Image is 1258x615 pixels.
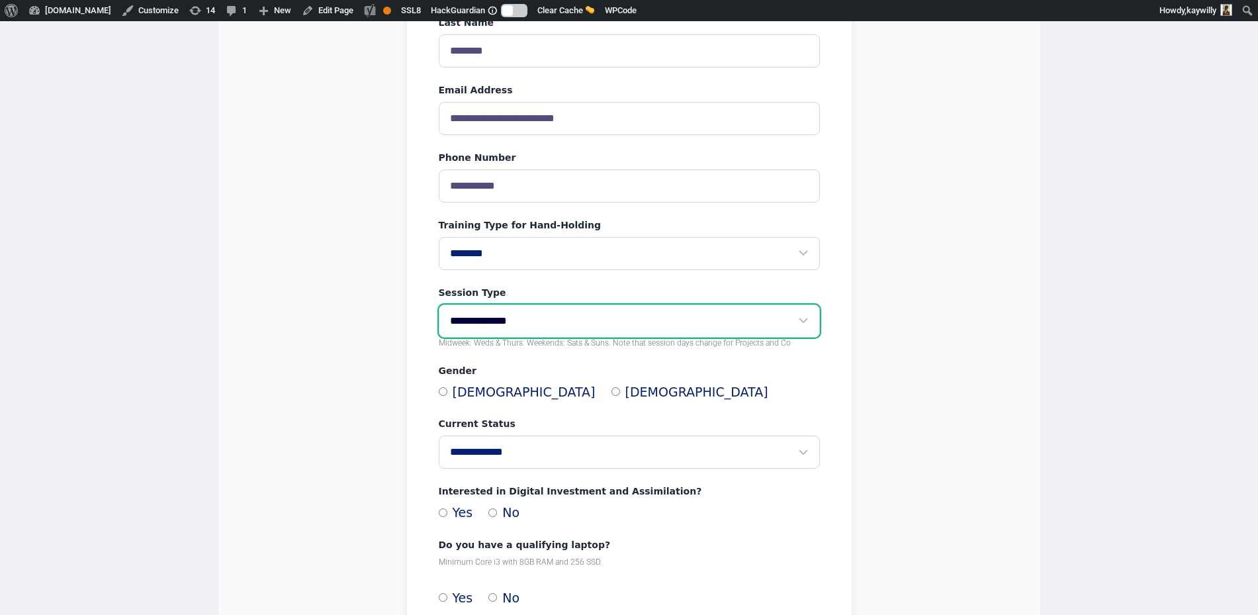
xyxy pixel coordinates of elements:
p: Minimum Core i3 with 8GB RAM and 256 SSD. [439,557,820,567]
input: No [488,508,497,517]
span: [DEMOGRAPHIC_DATA] [625,383,768,402]
span: No [502,503,519,522]
span: Clear Cache [537,5,583,15]
p: Midweek: Weds & Thurs. Weekends: Sats & Suns. Note that session days change for Projects and Co [439,338,820,348]
label: Email Address [439,83,820,97]
div: OK [383,7,391,15]
label: Do you have a qualifying laptop? [439,538,820,551]
input: [DEMOGRAPHIC_DATA] [611,387,620,396]
span: Yes [453,589,473,608]
label: Gender [439,364,820,377]
input: Yes [439,508,447,517]
span: Yes [453,503,473,522]
span: [DEMOGRAPHIC_DATA] [453,383,596,402]
label: Current Status [439,417,820,430]
span: kaywilly [1187,5,1216,15]
label: Training Type for Hand-Holding [439,218,820,232]
span: No [502,589,519,608]
input: Yes [439,593,447,602]
label: Last Name [439,16,820,29]
img: 🧽 [586,5,594,14]
label: Phone Number [439,151,820,164]
label: Session Type [439,286,820,299]
label: Interested in Digital Investment and Assimilation? [439,485,820,498]
input: No [488,593,497,602]
input: [DEMOGRAPHIC_DATA] [439,387,447,396]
